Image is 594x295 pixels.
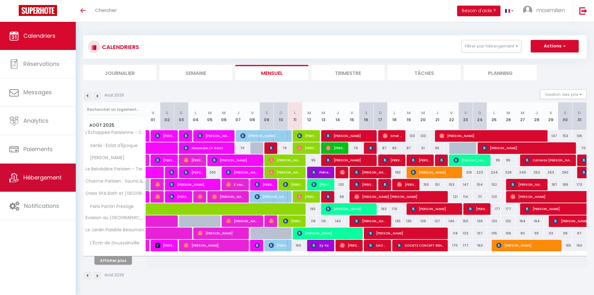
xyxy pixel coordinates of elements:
[208,110,212,116] abbr: M
[444,179,459,190] div: 153
[572,142,587,154] div: 70
[411,154,430,166] span: [PERSON_NAME]
[450,110,453,116] abbr: V
[226,179,245,190] span: E Veuger
[531,40,579,52] button: Actions
[444,191,459,203] div: 121
[184,166,203,178] span: [PERSON_NAME]
[104,92,124,98] p: Août 2025
[444,215,459,227] div: 140
[444,240,459,251] div: 170
[83,65,156,80] li: Journalier
[24,202,59,210] span: Notifications
[95,7,117,13] span: Chercher
[231,102,245,130] th: 07
[444,228,459,239] div: 114
[407,110,411,116] abbr: M
[359,102,373,130] th: 16
[184,130,188,142] span: [PERSON_NAME]
[174,102,189,130] th: 03
[535,110,538,116] abbr: J
[283,179,302,190] span: [PERSON_NAME]
[523,6,532,15] img: ...
[23,32,56,40] span: Calendriers
[416,215,430,227] div: 139
[430,179,444,190] div: 151
[572,130,587,142] div: 136
[326,191,331,203] span: jacky descoursieres
[501,215,515,227] div: 132
[354,166,388,178] span: [PERSON_NAME]
[487,167,501,178] div: 224
[180,110,183,116] abbr: D
[383,179,387,190] span: [PERSON_NAME]
[316,215,331,227] div: 110
[439,154,444,166] span: Laure Depret
[195,110,196,116] abbr: L
[274,142,288,154] div: 70
[368,227,445,239] span: [PERSON_NAME]
[572,228,587,239] div: 87
[19,5,57,16] img: Super Booking
[544,167,558,178] div: 253
[217,102,231,130] th: 06
[23,174,62,181] span: Hébergement
[373,203,388,215] div: 163
[487,102,501,130] th: 25
[231,142,245,154] div: 70
[572,102,587,130] th: 31
[501,228,515,239] div: 106
[169,166,174,178] span: [PERSON_NAME]
[184,142,231,154] span: AlexanderJ.P. Raat
[572,179,587,190] div: 173
[515,167,530,178] div: 249
[402,215,416,227] div: 135
[487,203,501,215] div: 177
[544,130,558,142] div: 147
[294,110,296,116] abbr: L
[302,102,316,130] th: 12
[326,142,345,154] span: [PERSON_NAME]
[468,203,487,215] span: [PERSON_NAME]
[274,102,288,130] th: 10
[269,142,273,154] span: [PERSON_NAME]
[203,102,217,130] th: 05
[416,179,430,190] div: 150
[155,154,174,166] span: [PERSON_NAME]
[530,215,544,227] div: 164
[515,102,530,130] th: 27
[436,110,438,116] abbr: J
[373,142,388,154] div: 87
[493,110,495,116] abbr: L
[487,228,501,239] div: 105
[255,239,259,251] span: [PERSON_NAME]
[152,110,154,116] abbr: V
[226,215,259,227] span: [PERSON_NAME]
[430,215,444,227] div: 137
[411,203,459,215] span: [PERSON_NAME]
[368,142,373,154] span: [PERSON_NAME]
[459,191,473,203] div: 114
[297,227,359,239] span: [PERSON_NAME]
[501,102,515,130] th: 26
[212,154,260,166] span: [PERSON_NAME]
[525,154,572,166] span: Carreras [PERSON_NAME]
[350,110,353,116] abbr: V
[340,166,345,178] span: [PERSON_NAME]
[85,167,147,171] span: Le Belvédère Parisien - Terrasse, Billard
[85,142,139,149] span: Senlis : Éclat d'Époque
[515,228,530,239] div: 90
[159,65,232,80] li: Semaine
[501,155,515,166] div: 95
[297,191,316,203] span: [PERSON_NAME]
[288,240,302,251] div: 160
[184,239,246,251] span: [PERSON_NAME]
[169,191,188,203] span: [PERSON_NAME]
[23,60,60,68] span: Réservations
[558,179,572,190] div: 189
[188,102,203,130] th: 04
[544,179,558,190] div: 187
[397,179,416,190] span: [PERSON_NAME]
[23,145,53,153] span: Paiements
[85,228,147,232] span: Le Jardin Paisible Beaumontois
